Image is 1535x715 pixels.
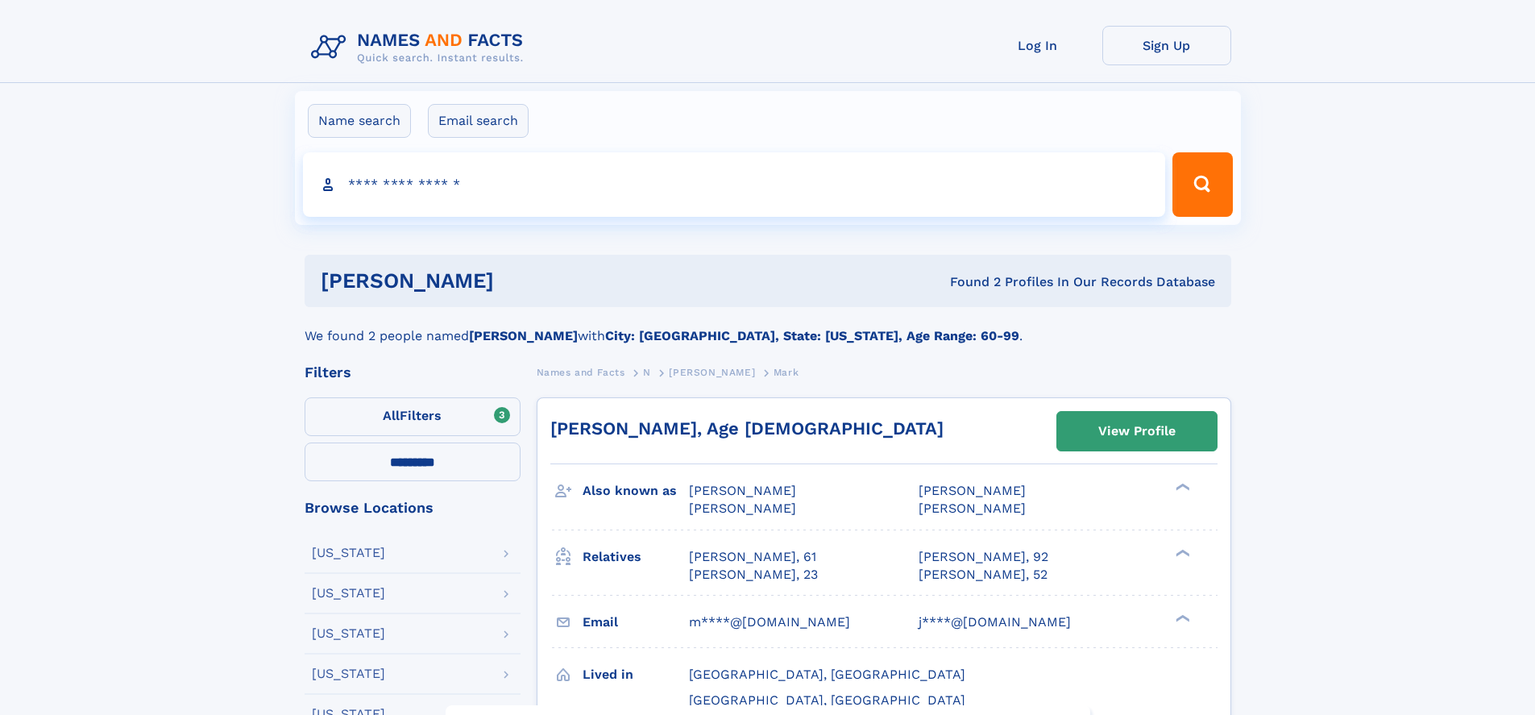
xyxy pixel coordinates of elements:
[305,307,1231,346] div: We found 2 people named with .
[689,667,965,682] span: [GEOGRAPHIC_DATA], [GEOGRAPHIC_DATA]
[722,273,1215,291] div: Found 2 Profiles In Our Records Database
[689,501,796,516] span: [PERSON_NAME]
[583,609,689,636] h3: Email
[919,501,1026,516] span: [PERSON_NAME]
[321,271,722,291] h1: [PERSON_NAME]
[1102,26,1231,65] a: Sign Up
[550,418,944,439] a: [PERSON_NAME], Age [DEMOGRAPHIC_DATA]
[305,365,521,380] div: Filters
[689,483,796,498] span: [PERSON_NAME]
[689,566,818,584] a: [PERSON_NAME], 23
[1172,482,1191,493] div: ❯
[919,483,1026,498] span: [PERSON_NAME]
[919,566,1048,584] a: [PERSON_NAME], 52
[605,328,1019,343] b: City: [GEOGRAPHIC_DATA], State: [US_STATE], Age Range: 60-99
[1172,152,1232,217] button: Search Button
[312,627,385,640] div: [US_STATE]
[305,397,521,436] label: Filters
[1098,413,1176,450] div: View Profile
[383,408,400,423] span: All
[308,104,411,138] label: Name search
[583,661,689,688] h3: Lived in
[583,543,689,571] h3: Relatives
[689,548,816,566] a: [PERSON_NAME], 61
[303,152,1166,217] input: search input
[1057,412,1217,451] a: View Profile
[919,548,1048,566] a: [PERSON_NAME], 92
[312,667,385,680] div: [US_STATE]
[973,26,1102,65] a: Log In
[305,26,537,69] img: Logo Names and Facts
[305,501,521,515] div: Browse Locations
[1172,547,1191,558] div: ❯
[537,362,625,382] a: Names and Facts
[312,587,385,600] div: [US_STATE]
[689,692,965,708] span: [GEOGRAPHIC_DATA], [GEOGRAPHIC_DATA]
[643,362,651,382] a: N
[469,328,578,343] b: [PERSON_NAME]
[428,104,529,138] label: Email search
[774,367,799,378] span: Mark
[583,477,689,505] h3: Also known as
[643,367,651,378] span: N
[1172,613,1191,623] div: ❯
[312,547,385,559] div: [US_STATE]
[669,367,755,378] span: [PERSON_NAME]
[669,362,755,382] a: [PERSON_NAME]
